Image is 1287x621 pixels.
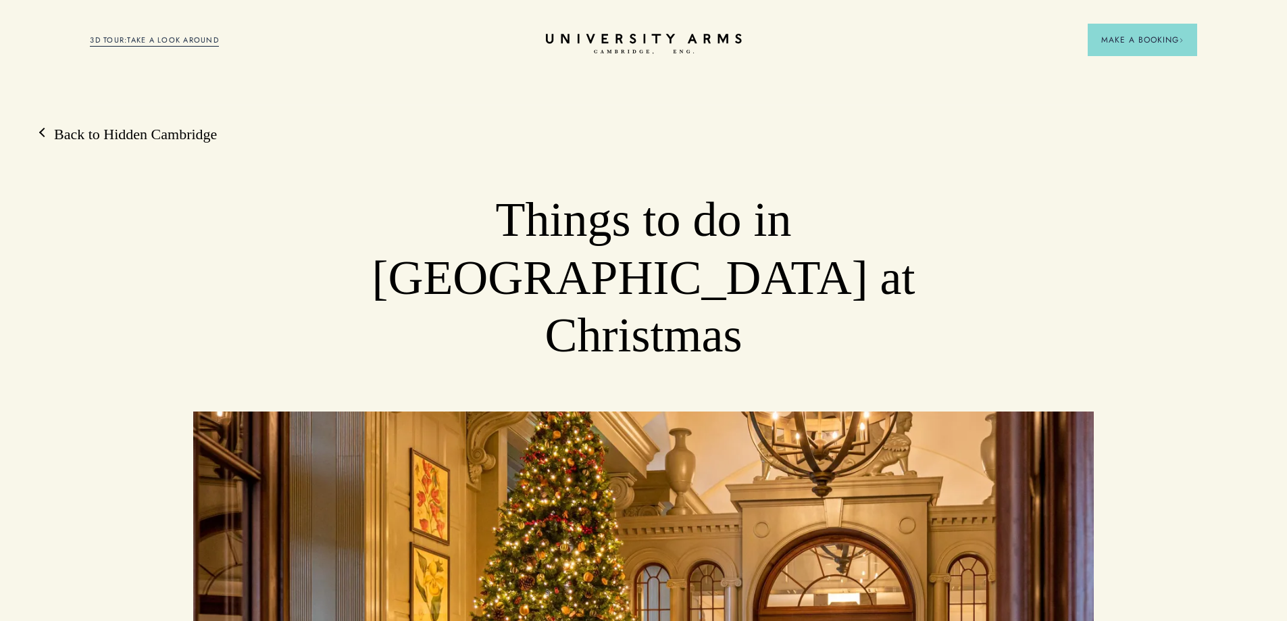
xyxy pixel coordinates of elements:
[283,191,1004,365] h1: Things to do in [GEOGRAPHIC_DATA] at Christmas
[1101,34,1184,46] span: Make a Booking
[546,34,742,55] a: Home
[1179,38,1184,43] img: Arrow icon
[41,124,217,145] a: Back to Hidden Cambridge
[1088,24,1197,56] button: Make a BookingArrow icon
[90,34,219,47] a: 3D TOUR:TAKE A LOOK AROUND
